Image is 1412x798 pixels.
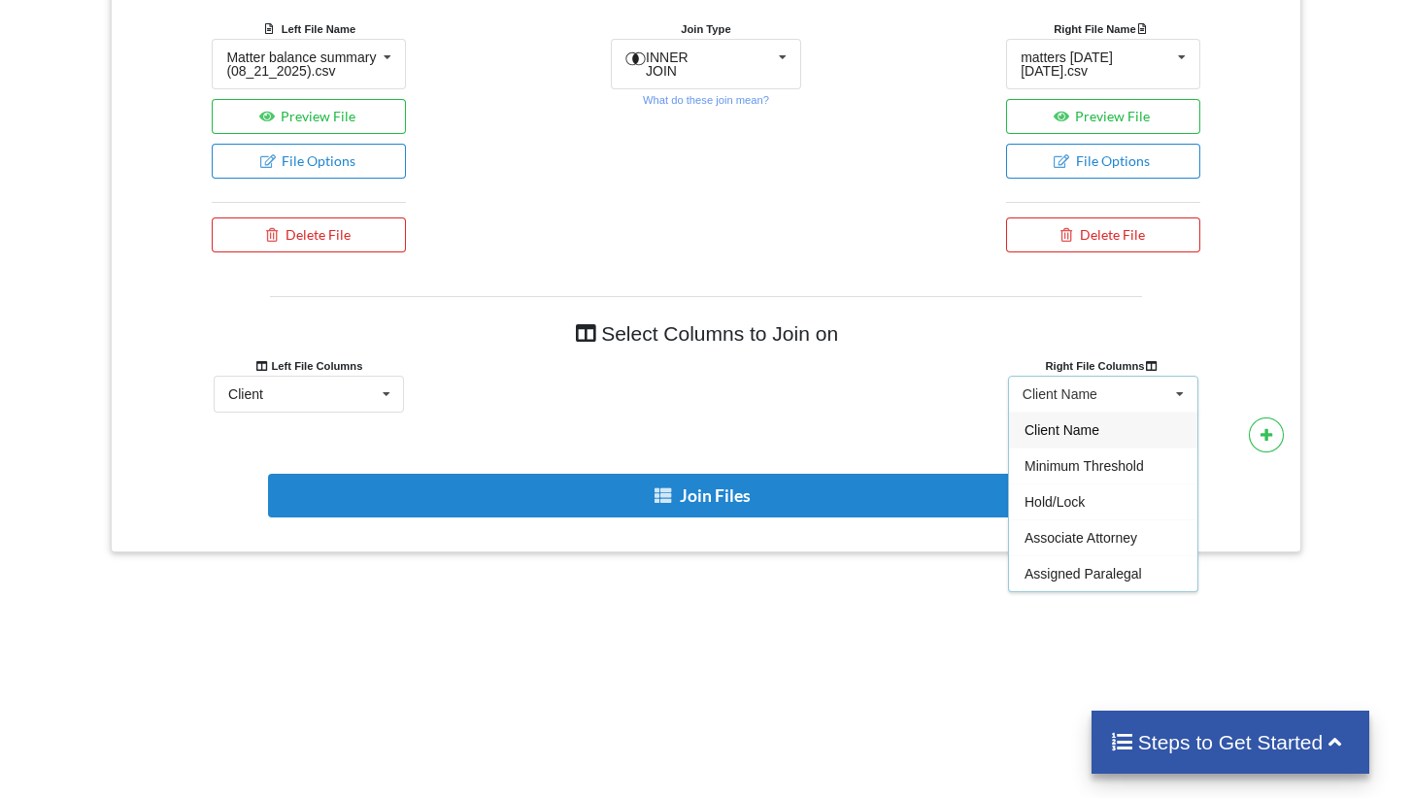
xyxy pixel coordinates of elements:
[1025,422,1099,438] span: Client Name
[255,360,363,372] b: Left File Columns
[646,50,689,79] span: INNER JOIN
[1023,387,1097,401] div: Client Name
[282,23,355,35] b: Left File Name
[228,387,263,401] div: Client
[681,23,730,35] b: Join Type
[1025,494,1085,510] span: Hold/Lock
[643,94,769,106] small: What do these join mean?
[212,144,405,179] button: File Options
[1111,730,1351,754] h4: Steps to Get Started
[212,217,405,252] button: Delete File
[270,312,1141,355] h4: Select Columns to Join on
[1021,50,1170,78] div: matters [DATE] [DATE].csv
[226,50,376,78] div: Matter balance summary (08_21_2025).csv
[1025,458,1144,474] span: Minimum Threshold
[268,474,1139,517] button: Join Files
[1054,23,1152,35] b: Right File Name
[1006,99,1199,134] button: Preview File
[1025,566,1142,582] span: Assigned Paralegal
[1006,144,1199,179] button: File Options
[1046,360,1161,372] b: Right File Columns
[212,99,405,134] button: Preview File
[1006,217,1199,252] button: Delete File
[1025,530,1137,546] span: Associate Attorney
